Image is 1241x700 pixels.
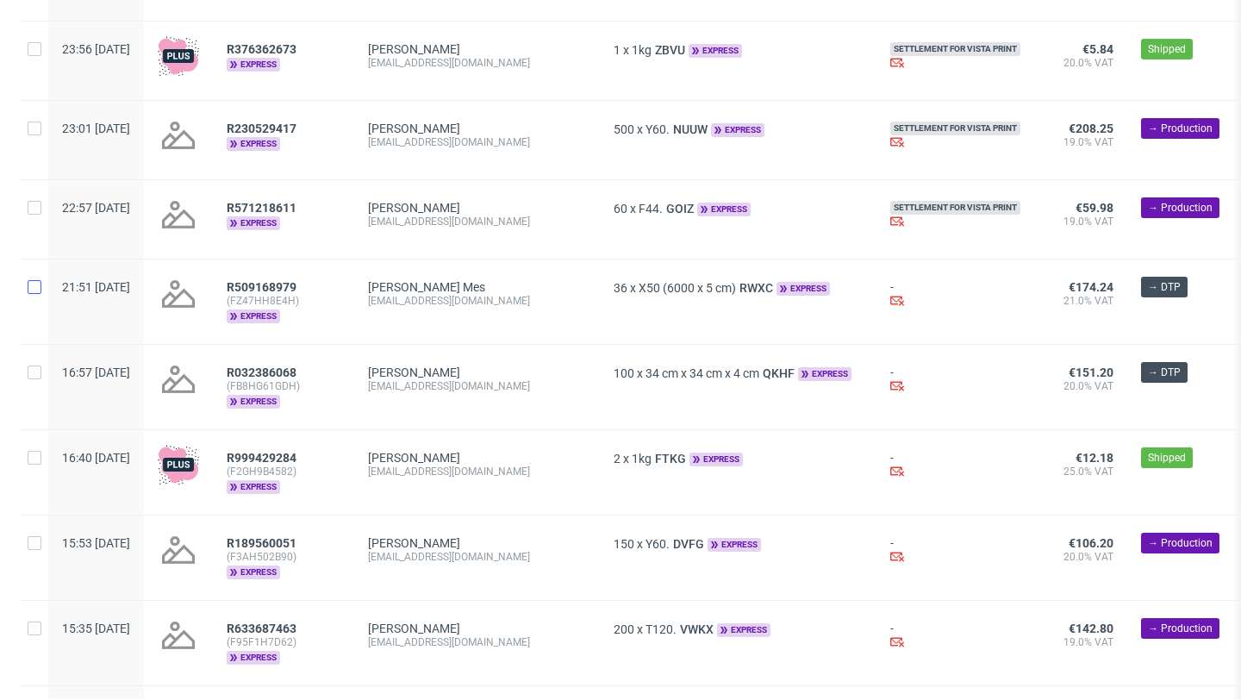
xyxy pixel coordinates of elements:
a: DVFG [670,537,708,551]
span: express [776,282,830,296]
span: (F95F1H7D62) [227,635,340,649]
a: RWXC [736,281,776,295]
span: 20.0% VAT [1051,550,1113,564]
div: [EMAIL_ADDRESS][DOMAIN_NAME] [368,215,586,228]
div: - [890,451,1024,481]
span: express [227,137,280,151]
span: 23:01 [DATE] [62,122,130,135]
span: X50 (6000 x 5 cm) [639,281,736,295]
a: [PERSON_NAME] [368,366,460,379]
span: 23:56 [DATE] [62,42,130,56]
span: Settlement for Vista Print [890,122,1020,135]
span: €151.20 [1069,366,1113,379]
span: express [227,58,280,72]
div: - [890,366,1024,396]
span: 21.0% VAT [1051,294,1113,308]
div: [EMAIL_ADDRESS][DOMAIN_NAME] [368,465,586,478]
span: €5.84 [1082,42,1113,56]
div: x [614,622,863,637]
span: express [227,309,280,323]
span: express [708,538,761,552]
span: 21:51 [DATE] [62,280,130,294]
div: - [890,536,1024,566]
a: R633687463 [227,622,300,635]
span: 1kg [632,452,652,466]
img: no_design.png [158,615,199,656]
span: 150 [614,537,634,551]
span: 15:35 [DATE] [62,622,130,635]
a: R571218611 [227,201,300,215]
div: x [614,122,863,137]
a: [PERSON_NAME] [368,201,460,215]
a: [PERSON_NAME] [368,122,460,135]
span: → Production [1148,621,1213,636]
span: express [227,651,280,665]
a: [PERSON_NAME] Mes [368,280,485,294]
a: FTKG [652,452,689,466]
span: 19.0% VAT [1051,135,1113,149]
span: express [697,203,751,216]
a: [PERSON_NAME] [368,622,460,635]
span: NUUW [670,122,711,136]
a: GOIZ [663,202,697,216]
span: 16:57 [DATE] [62,366,130,379]
span: 2 [614,452,620,466]
img: no_design.png [158,115,199,156]
a: [PERSON_NAME] [368,451,460,465]
span: Settlement for Vista Print [890,42,1020,56]
div: [EMAIL_ADDRESS][DOMAIN_NAME] [368,135,586,149]
a: R032386068 [227,366,300,379]
span: express [227,566,280,579]
a: R376362673 [227,42,300,56]
span: express [227,480,280,494]
span: → Production [1148,535,1213,551]
div: [EMAIL_ADDRESS][DOMAIN_NAME] [368,550,586,564]
span: (F2GH9B4582) [227,465,340,478]
span: 1kg [632,43,652,57]
span: €12.18 [1076,451,1113,465]
span: Shipped [1148,450,1186,466]
div: x [614,536,863,552]
div: x [614,280,863,296]
span: express [689,44,742,58]
span: 19.0% VAT [1051,635,1113,649]
span: 100 [614,366,634,380]
a: R189560051 [227,536,300,550]
span: → DTP [1148,279,1181,295]
span: 1 [614,43,620,57]
span: 19.0% VAT [1051,215,1113,228]
span: 200 [614,622,634,636]
div: x [614,366,863,381]
img: no_design.png [158,529,199,571]
span: R633687463 [227,622,296,635]
span: R189560051 [227,536,296,550]
span: R032386068 [227,366,296,379]
span: 36 [614,281,627,295]
span: express [227,216,280,230]
div: - [890,622,1024,652]
span: Settlement for Vista Print [890,201,1020,215]
span: → Production [1148,200,1213,216]
span: express [717,623,770,637]
div: [EMAIL_ADDRESS][DOMAIN_NAME] [368,56,586,70]
a: R999429284 [227,451,300,465]
span: Y60. [645,122,670,136]
span: VWKX [677,622,717,636]
a: [PERSON_NAME] [368,42,460,56]
span: 20.0% VAT [1051,56,1113,70]
div: - [890,280,1024,310]
a: ZBVU [652,43,689,57]
a: QKHF [759,366,798,380]
img: no_design.png [158,359,199,400]
span: 34 cm x 34 cm x 4 cm [645,366,759,380]
span: R571218611 [227,201,296,215]
span: R509168979 [227,280,296,294]
span: Shipped [1148,41,1186,57]
div: x [614,42,863,58]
